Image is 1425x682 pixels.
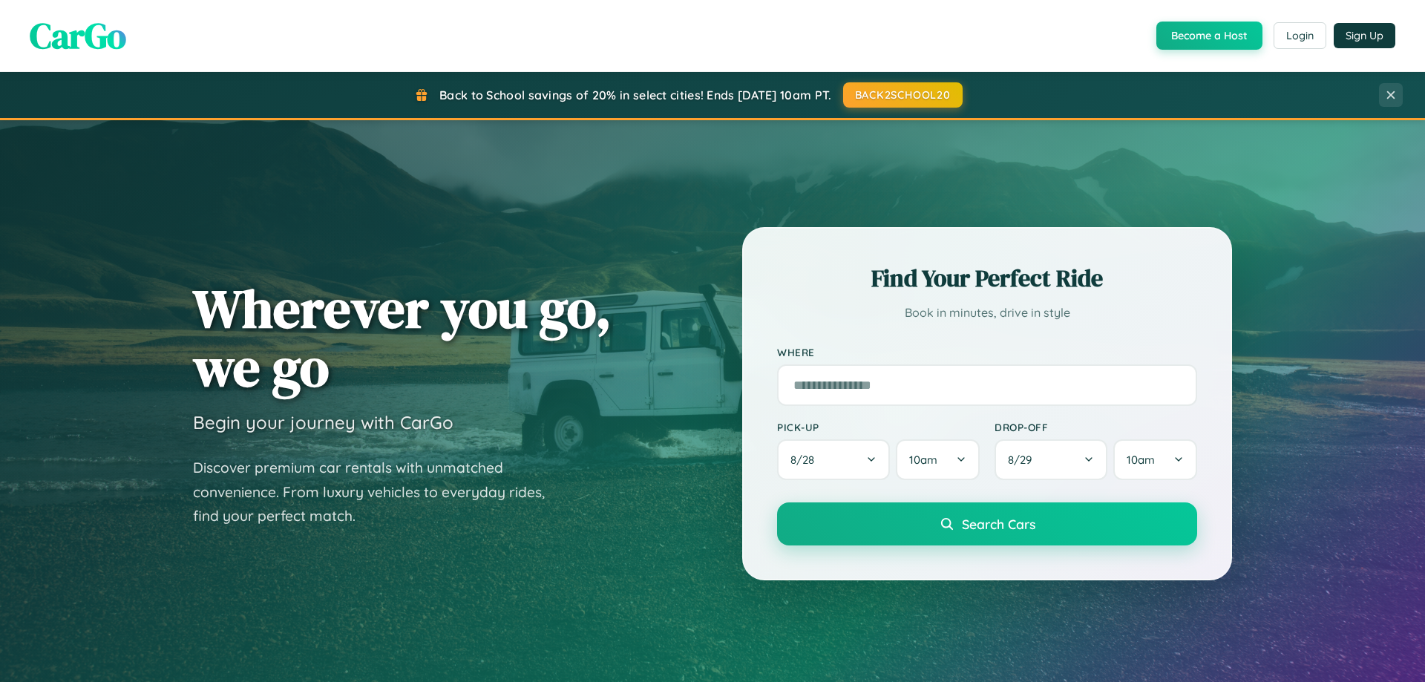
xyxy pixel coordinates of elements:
button: Search Cars [777,502,1197,545]
button: BACK2SCHOOL20 [843,82,963,108]
p: Discover premium car rentals with unmatched convenience. From luxury vehicles to everyday rides, ... [193,456,564,528]
h2: Find Your Perfect Ride [777,262,1197,295]
label: Where [777,346,1197,358]
span: 8 / 29 [1008,453,1039,467]
button: 10am [1113,439,1197,480]
span: 10am [1127,453,1155,467]
button: 10am [896,439,980,480]
button: 8/29 [995,439,1107,480]
button: 8/28 [777,439,890,480]
button: Become a Host [1156,22,1262,50]
h3: Begin your journey with CarGo [193,411,453,433]
p: Book in minutes, drive in style [777,302,1197,324]
span: 10am [909,453,937,467]
span: Search Cars [962,516,1035,532]
label: Pick-up [777,421,980,433]
button: Login [1274,22,1326,49]
label: Drop-off [995,421,1197,433]
span: 8 / 28 [790,453,822,467]
h1: Wherever you go, we go [193,279,612,396]
span: Back to School savings of 20% in select cities! Ends [DATE] 10am PT. [439,88,831,102]
button: Sign Up [1334,23,1395,48]
span: CarGo [30,11,126,60]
